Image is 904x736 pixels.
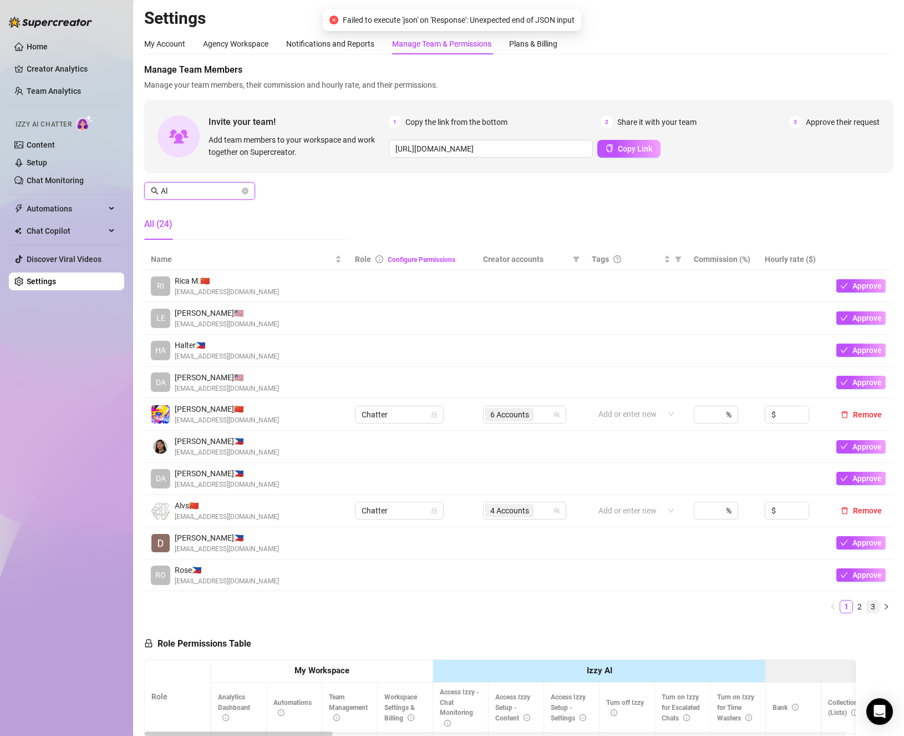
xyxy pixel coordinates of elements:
button: Approve [836,472,886,485]
span: check [840,475,848,482]
span: check [840,539,848,547]
span: delete [841,507,849,515]
span: filter [573,256,580,263]
span: info-circle [408,714,414,721]
img: Alvs [151,502,170,520]
span: Approve [852,538,882,547]
li: 1 [840,600,853,613]
span: Rica M. 🇨🇳 [175,275,279,287]
span: check [840,571,848,579]
span: info-circle [745,714,752,721]
button: Approve [836,344,886,357]
img: AI Chatter [76,115,93,131]
a: Chat Monitoring [27,176,84,185]
a: 3 [867,601,879,613]
span: [PERSON_NAME] 🇵🇭 [175,532,279,544]
th: Name [144,249,348,270]
span: info-circle [222,714,229,721]
span: Chatter [362,502,437,519]
th: Role [145,660,211,734]
span: [EMAIL_ADDRESS][DOMAIN_NAME] [175,287,279,298]
span: Access Izzy Setup - Settings [551,693,586,722]
h2: Settings [144,8,893,29]
span: delete [841,411,849,419]
span: Add team members to your workspace and work together on Supercreator. [209,134,384,158]
img: Marvie Zalzos [151,437,170,456]
button: Approve [836,279,886,293]
strong: My Workspace [294,666,349,675]
span: Invite your team! [209,115,389,129]
span: info-circle [278,709,285,716]
span: LE [156,312,165,324]
span: [PERSON_NAME] 🇺🇸 [175,371,279,384]
button: Approve [836,568,886,582]
span: [PERSON_NAME] 🇵🇭 [175,435,279,447]
a: Home [27,42,48,51]
button: close-circle [242,188,248,194]
li: 3 [866,600,880,613]
span: Approve [852,314,882,322]
a: Configure Permissions [388,256,455,264]
span: Role [355,255,371,264]
span: Manage your team members, their commission and hourly rate, and their permissions. [144,79,893,91]
span: Turn on Izzy for Escalated Chats [662,693,700,722]
li: Next Page [880,600,893,613]
span: Team Management [329,693,368,722]
div: All (24) [144,218,172,231]
span: search [151,187,159,195]
span: [EMAIL_ADDRESS][DOMAIN_NAME] [175,351,279,362]
span: Tags [592,253,609,265]
strong: Izzy AI [587,666,612,675]
span: Bank [773,704,799,712]
a: Settings [27,277,56,286]
span: info-circle [375,255,383,263]
a: Creator Analytics [27,60,115,78]
span: [PERSON_NAME] 🇵🇭 [175,467,279,480]
span: check [840,346,848,354]
span: thunderbolt [14,204,23,213]
span: team [553,411,560,418]
div: Agency Workspace [203,38,268,50]
span: 4 Accounts [490,505,529,517]
button: right [880,600,893,613]
span: check [840,442,848,450]
span: [EMAIL_ADDRESS][DOMAIN_NAME] [175,319,279,330]
span: Automations [273,699,312,717]
span: Turn on Izzy for Time Wasters [717,693,754,722]
span: DA [156,376,166,389]
span: question-circle [613,255,621,263]
li: Previous Page [826,600,840,613]
button: Approve [836,440,886,453]
button: Approve [836,311,886,325]
span: [EMAIL_ADDRESS][DOMAIN_NAME] [175,447,279,458]
span: info-circle [611,709,617,716]
span: [EMAIL_ADDRESS][DOMAIN_NAME] [175,544,279,554]
button: Copy Link [597,140,661,158]
span: Approve [852,442,882,451]
span: Creator accounts [483,253,569,265]
span: right [883,603,890,610]
span: [EMAIL_ADDRESS][DOMAIN_NAME] [175,415,279,426]
th: Commission (%) [687,249,759,270]
span: Remove [853,410,882,419]
span: Automations [27,200,105,218]
span: Remove [853,506,882,515]
span: filter [675,256,682,263]
span: 2 [601,116,613,128]
span: Failed to execute 'json' on 'Response': Unexpected end of JSON input [343,14,575,26]
a: 1 [840,601,852,613]
span: Izzy AI Chatter [16,119,72,130]
span: check [840,282,848,290]
span: Access Izzy - Chat Monitoring [440,688,479,728]
div: Manage Team & Permissions [392,38,491,50]
div: My Account [144,38,185,50]
span: lock [431,411,438,418]
img: Dale Andre Aparecio [151,534,170,552]
span: DA [156,472,166,485]
span: info-circle [683,714,690,721]
a: Content [27,140,55,149]
img: Juna [151,405,170,424]
span: Copy Link [618,144,652,153]
span: Halter 🇵🇭 [175,339,279,351]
